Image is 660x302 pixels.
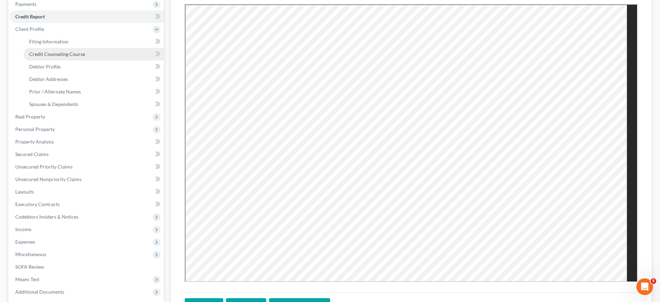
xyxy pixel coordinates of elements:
span: Unsecured Nonpriority Claims [15,176,82,182]
span: SOFA Review [15,264,44,270]
span: Spouses & Dependents [29,101,78,107]
span: Credit Report [15,14,45,19]
a: Executory Contracts [10,198,164,211]
span: 5 [651,278,656,284]
a: Property Analysis [10,136,164,148]
a: Unsecured Priority Claims [10,161,164,173]
a: SOFA Review [10,261,164,273]
span: Miscellaneous [15,251,46,257]
a: Lawsuits [10,186,164,198]
span: Additional Documents [15,289,64,295]
span: Credit Counseling Course [29,51,85,57]
a: Prior / Alternate Names [24,85,164,98]
iframe: Intercom live chat [636,278,653,295]
a: Credit Counseling Course [24,48,164,60]
span: Executory Contracts [15,201,60,207]
span: Debtor Addresses [29,76,68,82]
span: Personal Property [15,126,55,132]
span: Income [15,226,31,232]
span: Codebtors Insiders & Notices [15,214,78,220]
a: Debtor Addresses [24,73,164,85]
span: Property Analysis [15,139,54,145]
span: Expenses [15,239,35,245]
span: Client Profile [15,26,44,32]
a: Unsecured Nonpriority Claims [10,173,164,186]
span: Unsecured Priority Claims [15,164,73,170]
span: Debtor Profile [29,64,60,70]
a: Filing Information [24,35,164,48]
span: Payments [15,1,36,7]
span: Secured Claims [15,151,49,157]
span: Means Test [15,276,39,282]
a: Debtor Profile [24,60,164,73]
span: Prior / Alternate Names [29,89,81,95]
span: Real Property [15,114,45,120]
a: Spouses & Dependents [24,98,164,111]
a: Credit Report [10,10,164,23]
span: Filing Information [29,39,68,44]
span: Lawsuits [15,189,34,195]
a: Secured Claims [10,148,164,161]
